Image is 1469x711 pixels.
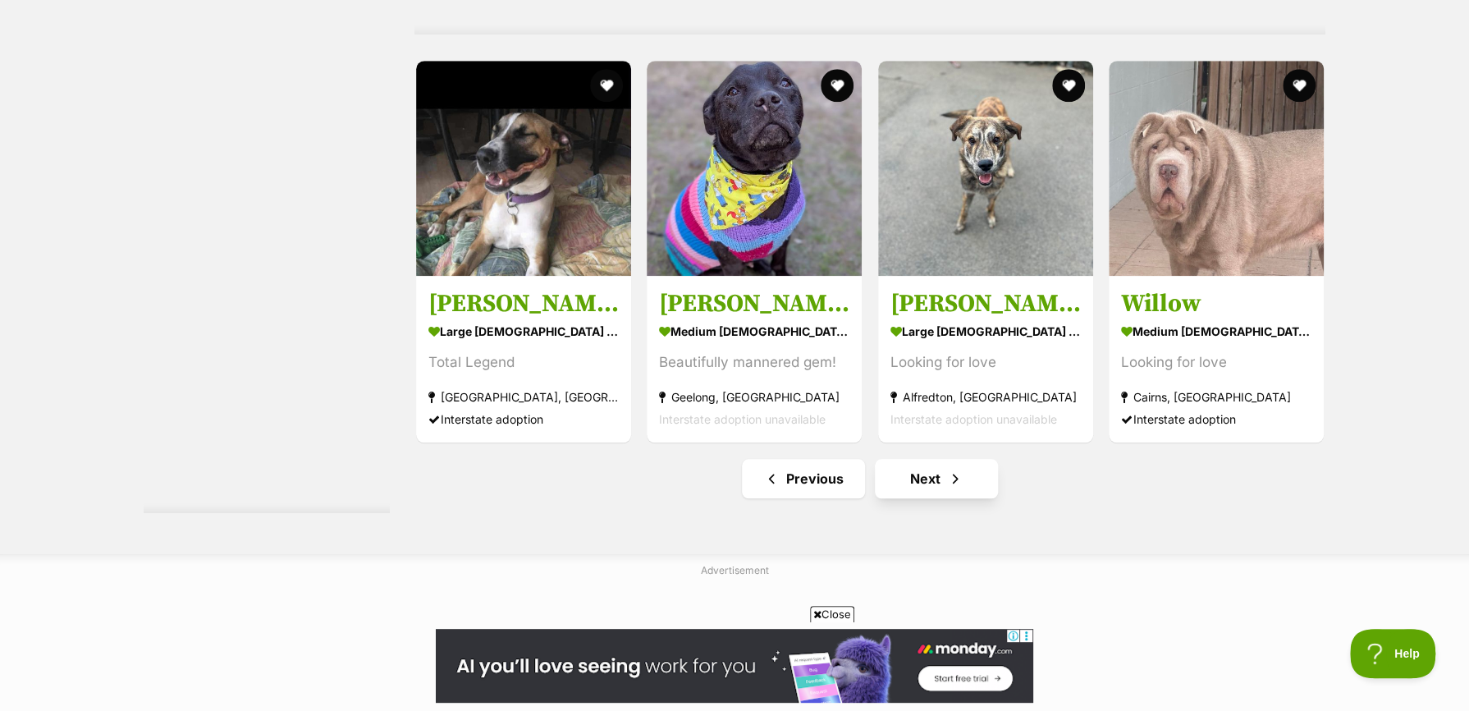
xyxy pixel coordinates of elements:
[1109,276,1324,443] a: Willow medium [DEMOGRAPHIC_DATA] Dog Looking for love Cairns, [GEOGRAPHIC_DATA] Interstate adoption
[810,606,854,622] span: Close
[1052,69,1085,102] button: favourite
[878,276,1093,443] a: [PERSON_NAME] large [DEMOGRAPHIC_DATA] Dog Looking for love Alfredton, [GEOGRAPHIC_DATA] Intersta...
[416,61,631,276] img: Duncan - Mastiff Dog
[742,459,865,498] a: Previous page
[428,319,619,343] strong: large [DEMOGRAPHIC_DATA] Dog
[647,276,862,443] a: [PERSON_NAME] medium [DEMOGRAPHIC_DATA] Dog Beautifully mannered gem! Geelong, [GEOGRAPHIC_DATA] ...
[436,629,1033,703] iframe: Advertisement
[659,288,849,319] h3: [PERSON_NAME]
[821,69,854,102] button: favourite
[590,69,623,102] button: favourite
[878,61,1093,276] img: Frank Sinatra - Staghound Dog
[428,386,619,408] strong: [GEOGRAPHIC_DATA], [GEOGRAPHIC_DATA]
[1109,61,1324,276] img: Willow - Shar Pei Dog
[144,4,390,497] iframe: Advertisement
[890,386,1081,408] strong: Alfredton, [GEOGRAPHIC_DATA]
[659,319,849,343] strong: medium [DEMOGRAPHIC_DATA] Dog
[1121,319,1311,343] strong: medium [DEMOGRAPHIC_DATA] Dog
[659,412,826,426] span: Interstate adoption unavailable
[416,276,631,443] a: [PERSON_NAME] large [DEMOGRAPHIC_DATA] Dog Total Legend [GEOGRAPHIC_DATA], [GEOGRAPHIC_DATA] Inte...
[428,408,619,430] div: Interstate adoption
[647,61,862,276] img: Polly - Staffordshire Bull Terrier Dog
[890,288,1081,319] h3: [PERSON_NAME]
[1121,408,1311,430] div: Interstate adoption
[890,351,1081,374] div: Looking for love
[890,412,1057,426] span: Interstate adoption unavailable
[414,459,1325,498] nav: Pagination
[1121,351,1311,374] div: Looking for love
[1283,69,1316,102] button: favourite
[1121,386,1311,408] strong: Cairns, [GEOGRAPHIC_DATA]
[1350,629,1436,678] iframe: Help Scout Beacon - Open
[659,351,849,374] div: Beautifully mannered gem!
[428,288,619,319] h3: [PERSON_NAME]
[428,351,619,374] div: Total Legend
[890,319,1081,343] strong: large [DEMOGRAPHIC_DATA] Dog
[659,386,849,408] strong: Geelong, [GEOGRAPHIC_DATA]
[1121,288,1311,319] h3: Willow
[875,459,998,498] a: Next page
